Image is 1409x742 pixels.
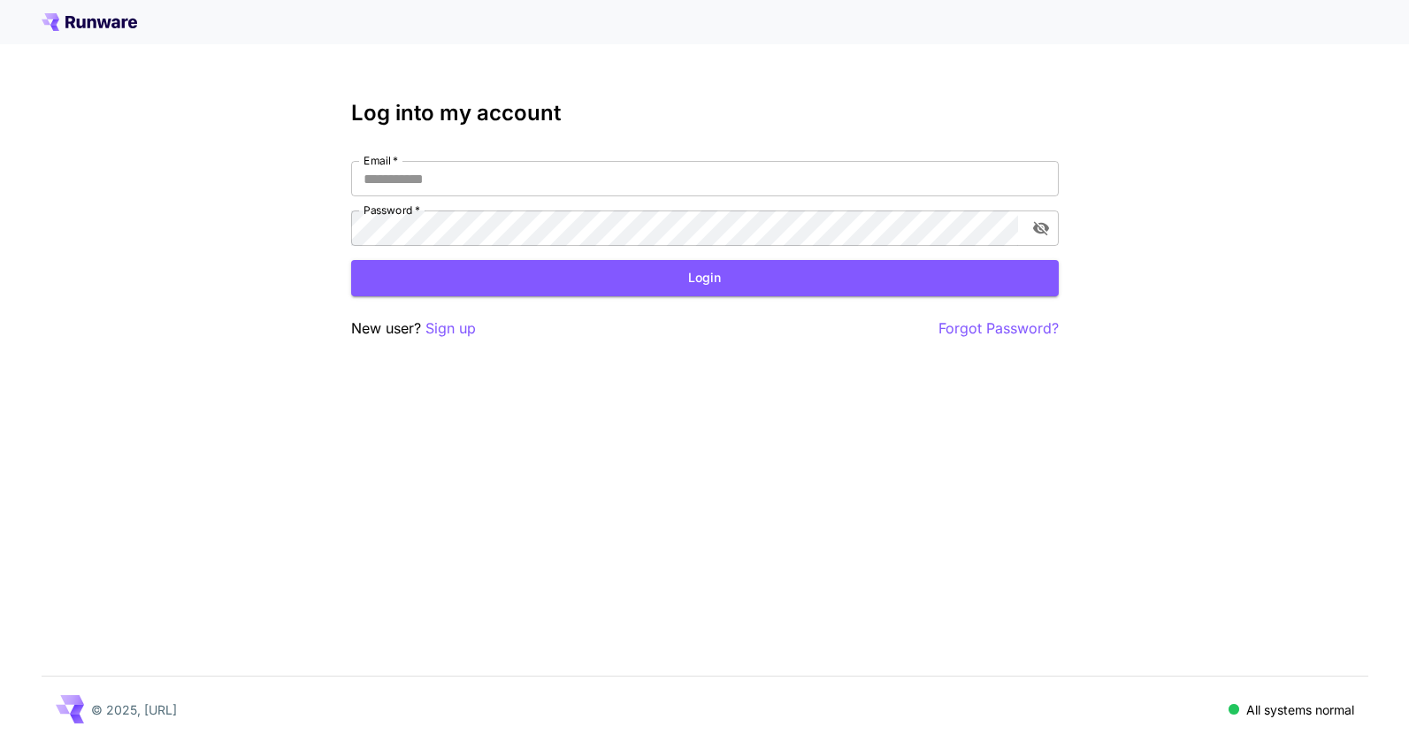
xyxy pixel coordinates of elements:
[425,317,476,340] button: Sign up
[364,203,420,218] label: Password
[1025,212,1057,244] button: toggle password visibility
[364,153,398,168] label: Email
[938,317,1059,340] button: Forgot Password?
[91,700,177,719] p: © 2025, [URL]
[351,101,1059,126] h3: Log into my account
[1246,700,1354,719] p: All systems normal
[351,317,476,340] p: New user?
[351,260,1059,296] button: Login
